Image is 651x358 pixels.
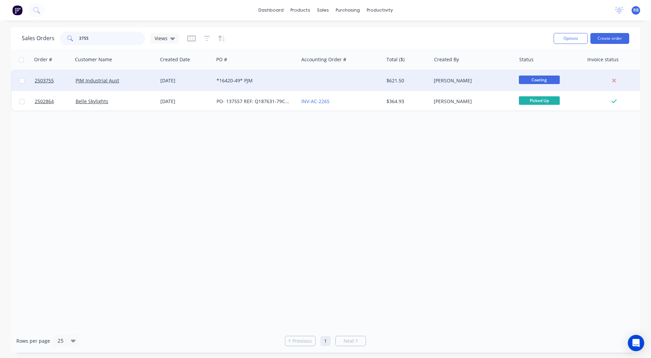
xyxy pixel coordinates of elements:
div: Created By [434,56,459,63]
span: Picked Up [519,96,560,105]
div: *16420-49* PJM [217,77,292,84]
a: 2503755 [35,70,76,91]
div: Invoice status [587,56,619,63]
div: purchasing [332,5,363,15]
span: 2503755 [35,77,54,84]
span: Rows per page [16,338,50,344]
div: PO # [216,56,227,63]
div: [DATE] [160,77,211,84]
input: Search... [79,32,145,45]
a: Previous page [285,338,315,344]
span: Views [155,35,168,42]
div: Order # [34,56,52,63]
a: Belle Skylights [76,98,108,104]
a: PJM Industrial Aust [76,77,119,84]
div: sales [314,5,332,15]
button: Create order [590,33,629,44]
div: productivity [363,5,396,15]
div: Accounting Order # [301,56,346,63]
a: dashboard [255,5,287,15]
a: 2502864 [35,91,76,112]
span: 2502864 [35,98,54,105]
span: Next [344,338,354,344]
a: Next page [336,338,366,344]
div: Customer Name [75,56,112,63]
a: Page 1 is your current page [320,336,331,346]
a: INV-AC-2265 [301,98,330,104]
h1: Sales Orders [22,35,54,42]
div: [PERSON_NAME] [434,77,509,84]
button: Options [554,33,588,44]
div: $621.50 [386,77,426,84]
span: RB [633,7,639,13]
img: Factory [12,5,22,15]
div: products [287,5,314,15]
span: Previous [292,338,312,344]
div: Created Date [160,56,190,63]
div: Total ($) [386,56,404,63]
div: Open Intercom Messenger [628,335,644,351]
div: Status [519,56,534,63]
div: PO- 137557 REF: Q187631-79CONS Phil [217,98,292,105]
div: $364.93 [386,98,426,105]
span: Coating [519,76,560,84]
div: [DATE] [160,98,211,105]
ul: Pagination [282,336,369,346]
div: [PERSON_NAME] [434,98,509,105]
